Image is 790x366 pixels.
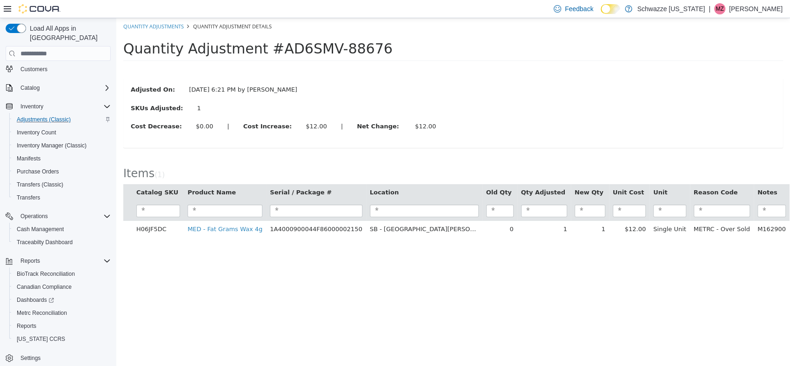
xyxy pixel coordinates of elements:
span: Operations [20,213,48,220]
button: Catalog [2,81,114,94]
span: Reports [17,255,111,266]
a: Traceabilty Dashboard [13,237,76,248]
button: Inventory [2,100,114,113]
button: Canadian Compliance [9,280,114,293]
td: H06JF5DC [16,203,67,220]
button: Metrc Reconciliation [9,306,114,319]
label: SKUs Adjusted: [7,86,74,95]
div: Michael Zink [714,3,725,14]
a: Customers [17,64,51,75]
button: Inventory Manager (Classic) [9,139,114,152]
button: Reports [9,319,114,333]
button: BioTrack Reconciliation [9,267,114,280]
span: Customers [17,63,111,75]
a: [US_STATE] CCRS [13,333,69,345]
button: Product Name [71,170,121,179]
img: Cova [19,4,60,13]
span: Catalog [20,84,40,92]
button: Location [254,170,284,179]
div: $0.00 [80,104,97,113]
button: Old Qty [370,170,397,179]
span: Catalog [17,82,111,93]
button: Unit Cost [496,170,529,179]
span: BioTrack Reconciliation [17,270,75,278]
a: Transfers [13,192,44,203]
span: Washington CCRS [13,333,111,345]
td: M162900 [637,203,673,220]
label: Cost Decrease: [7,104,73,113]
button: Reports [2,254,114,267]
button: Catalog SKU [20,170,64,179]
a: Dashboards [13,294,58,306]
button: Operations [17,211,52,222]
span: Traceabilty Dashboard [13,237,111,248]
button: Settings [2,351,114,365]
span: Load All Apps in [GEOGRAPHIC_DATA] [26,24,111,42]
button: Cash Management [9,223,114,236]
td: 1A4000900044F86000002150 [150,203,249,220]
button: Transfers (Classic) [9,178,114,191]
p: Schwazze [US_STATE] [637,3,705,14]
p: | [709,3,710,14]
a: Transfers (Classic) [13,179,67,190]
span: Quantity Adjustment Details [77,5,155,12]
button: Customers [2,62,114,76]
td: Single Unit [533,203,574,220]
p: [PERSON_NAME] [729,3,783,14]
button: Notes [641,170,663,179]
span: Dashboards [13,294,111,306]
span: Manifests [13,153,111,164]
a: Metrc Reconciliation [13,307,71,319]
label: Adjusted On: [7,67,66,76]
button: Manifests [9,152,114,165]
span: Items [7,149,38,162]
span: Transfers (Classic) [13,179,111,190]
span: BioTrack Reconciliation [13,268,111,279]
span: [US_STATE] CCRS [17,335,65,343]
button: Catalog [17,82,43,93]
span: Manifests [17,155,40,162]
a: BioTrack Reconciliation [13,268,79,279]
button: New Qty [458,170,489,179]
span: Purchase Orders [13,166,111,177]
button: Traceabilty Dashboard [9,236,114,249]
label: | [218,104,234,113]
button: Purchase Orders [9,165,114,178]
span: Cash Management [17,226,64,233]
span: Transfers [13,192,111,203]
td: 1 [455,203,493,220]
button: Reason Code [577,170,623,179]
td: 1 [401,203,455,220]
span: Inventory Manager (Classic) [13,140,111,151]
span: 1 [41,153,46,161]
span: SB - [GEOGRAPHIC_DATA][PERSON_NAME] (Sales Floor) [254,207,421,214]
button: Unit [537,170,553,179]
span: Feedback [565,4,593,13]
span: Adjustments (Classic) [17,116,71,123]
span: Metrc Reconciliation [13,307,111,319]
a: Quantity Adjustments [7,5,67,12]
div: 1 [80,86,176,95]
span: Canadian Compliance [17,283,72,291]
span: Inventory Count [13,127,111,138]
a: Purchase Orders [13,166,63,177]
span: Inventory [20,103,43,110]
button: Operations [2,210,114,223]
a: Reports [13,320,40,332]
span: Settings [17,352,111,364]
button: Qty Adjusted [405,170,451,179]
a: Settings [17,353,44,364]
span: Purchase Orders [17,168,59,175]
span: Reports [20,257,40,265]
button: Reports [17,255,44,266]
div: $12.00 [299,104,320,113]
button: [US_STATE] CCRS [9,333,114,346]
a: MED - Fat Grams Wax 4g [71,207,146,214]
span: Reports [13,320,111,332]
span: Transfers [17,194,40,201]
td: 0 [366,203,401,220]
td: METRC - Over Sold [574,203,637,220]
button: Adjustments (Classic) [9,113,114,126]
span: Inventory Manager (Classic) [17,142,87,149]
